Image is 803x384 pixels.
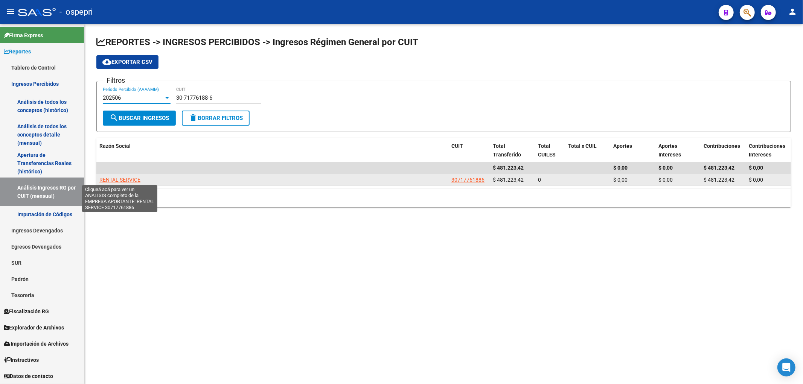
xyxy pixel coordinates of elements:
[749,143,785,158] span: Contribuciones Intereses
[749,177,763,183] span: $ 0,00
[490,138,535,163] datatable-header-cell: Total Transferido
[189,113,198,122] mat-icon: delete
[59,4,93,20] span: - ospepri
[613,143,632,149] span: Aportes
[4,356,39,364] span: Instructivos
[103,94,121,101] span: 202506
[189,115,243,121] span: Borrar Filtros
[493,177,524,183] span: $ 481.223,42
[493,143,521,158] span: Total Transferido
[103,111,176,126] button: Buscar Ingresos
[99,143,131,149] span: Razón Social
[96,138,448,163] datatable-header-cell: Razón Social
[788,7,797,16] mat-icon: person
[4,372,53,380] span: Datos de contacto
[103,75,129,86] h3: Filtros
[102,57,111,66] mat-icon: cloud_download
[538,177,541,183] span: 0
[704,165,734,171] span: $ 481.223,42
[658,143,681,158] span: Aportes Intereses
[182,111,250,126] button: Borrar Filtros
[99,177,140,183] span: RENTAL SERVICE
[96,37,418,47] span: REPORTES -> INGRESOS PERCIBIDOS -> Ingresos Régimen General por CUIT
[658,165,673,171] span: $ 0,00
[565,138,610,163] datatable-header-cell: Total x CUIL
[535,138,565,163] datatable-header-cell: Total CUILES
[96,55,158,69] button: Exportar CSV
[4,323,64,332] span: Explorador de Archivos
[655,138,701,163] datatable-header-cell: Aportes Intereses
[4,31,43,39] span: Firma Express
[777,358,795,376] div: Open Intercom Messenger
[110,115,169,121] span: Buscar Ingresos
[610,138,655,163] datatable-header-cell: Aportes
[4,307,49,316] span: Fiscalización RG
[746,138,791,163] datatable-header-cell: Contribuciones Intereses
[451,177,485,183] span: 30717761886
[538,143,556,158] span: Total CUILES
[102,59,152,65] span: Exportar CSV
[701,138,746,163] datatable-header-cell: Contribuciones
[658,177,673,183] span: $ 0,00
[110,113,119,122] mat-icon: search
[4,340,69,348] span: Importación de Archivos
[704,143,740,149] span: Contribuciones
[613,177,628,183] span: $ 0,00
[613,165,628,171] span: $ 0,00
[6,7,15,16] mat-icon: menu
[448,138,490,163] datatable-header-cell: CUIT
[568,143,597,149] span: Total x CUIL
[4,47,31,56] span: Reportes
[749,165,763,171] span: $ 0,00
[704,177,734,183] span: $ 481.223,42
[451,143,463,149] span: CUIT
[493,165,524,171] span: $ 481.223,42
